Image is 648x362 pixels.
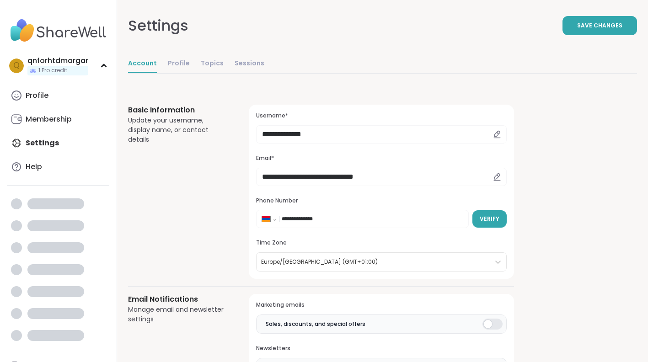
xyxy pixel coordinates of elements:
div: Settings [128,15,188,37]
div: qnforhtdmargar [27,56,88,66]
div: Membership [26,114,72,124]
a: Profile [7,85,109,106]
span: q [13,60,20,72]
button: Save Changes [562,16,637,35]
a: Membership [7,108,109,130]
a: Sessions [235,55,264,73]
h3: Username* [256,112,507,120]
h3: Email Notifications [128,294,227,305]
span: Verify [480,215,499,223]
span: Save Changes [577,21,622,30]
div: Profile [26,90,48,101]
h3: Marketing emails [256,301,507,309]
a: Help [7,156,109,178]
span: Sales, discounts, and special offers [266,320,365,328]
h3: Email* [256,154,507,162]
div: Help [26,162,42,172]
div: Manage email and newsletter settings [128,305,227,324]
h3: Phone Number [256,197,507,205]
button: Verify [472,210,507,228]
span: 1 Pro credit [38,67,67,75]
a: Topics [201,55,224,73]
div: Update your username, display name, or contact details [128,116,227,144]
img: ShareWell Nav Logo [7,15,109,47]
a: Account [128,55,157,73]
h3: Basic Information [128,105,227,116]
h3: Time Zone [256,239,507,247]
h3: Newsletters [256,345,507,352]
a: Profile [168,55,190,73]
